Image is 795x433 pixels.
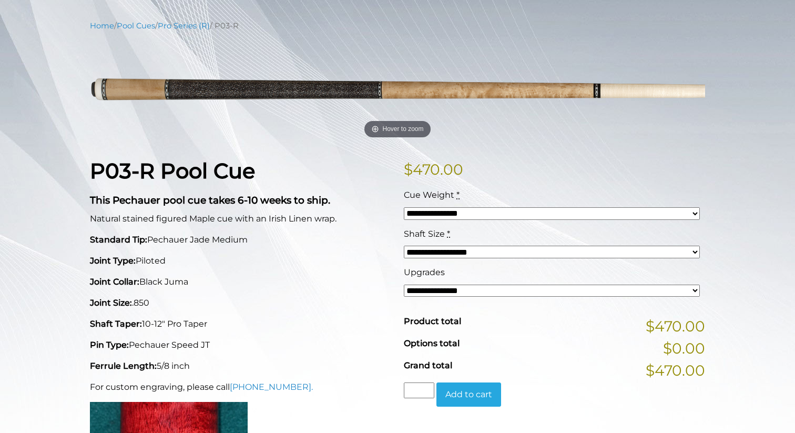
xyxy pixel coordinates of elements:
strong: Pin Type: [90,340,129,350]
span: Product total [404,316,461,326]
strong: Shaft Taper: [90,319,142,329]
input: Product quantity [404,382,434,398]
abbr: required [447,229,450,239]
strong: P03-R Pool Cue [90,158,255,184]
span: Upgrades [404,267,445,277]
strong: Joint Collar: [90,277,139,287]
button: Add to cart [436,382,501,407]
a: [PHONE_NUMBER]. [230,382,313,392]
span: Options total [404,338,460,348]
nav: Breadcrumb [90,20,705,32]
abbr: required [456,190,460,200]
div: Outline [4,4,154,14]
span: $470.00 [646,315,705,337]
p: .850 [90,297,391,309]
strong: This Pechauer pool cue takes 6-10 weeks to ship. [90,194,330,206]
a: Home [90,21,114,31]
p: 10-12" Pro Taper [90,318,391,330]
p: For custom engraving, please call [90,381,391,394]
a: Pro Series (R) [158,21,210,31]
strong: Ferrule Length: [90,361,157,371]
span: $470.00 [646,359,705,381]
a: Pool Cues [117,21,155,31]
a: Related products [16,42,73,51]
span: Cue Weight [404,190,454,200]
p: 5/8 inch [90,360,391,372]
strong: Joint Type: [90,256,136,266]
strong: Standard Tip: [90,235,147,245]
p: Pechauer Jade Medium [90,234,391,246]
img: P03-N.png [90,39,705,142]
p: Piloted [90,255,391,267]
a: This Pechauer pool cue takes 6-10 weeks to ship. [4,23,131,42]
a: Back to Top [16,14,57,23]
p: Pechauer Speed JT [90,339,391,351]
span: $ [404,160,413,178]
bdi: 470.00 [404,160,463,178]
span: $0.00 [663,337,705,359]
strong: Joint Size: [90,298,132,308]
span: Grand total [404,360,452,370]
a: 2×4 Case-PCH24 [16,71,75,79]
span: Shaft Size [404,229,445,239]
a: Joint Protector – Butt & Shaft Set WJPSET [4,52,129,70]
p: Black Juma [90,276,391,288]
p: Natural stained figured Maple cue with an Irish Linen wrap. [90,213,391,225]
a: Hover to zoom [90,39,705,142]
